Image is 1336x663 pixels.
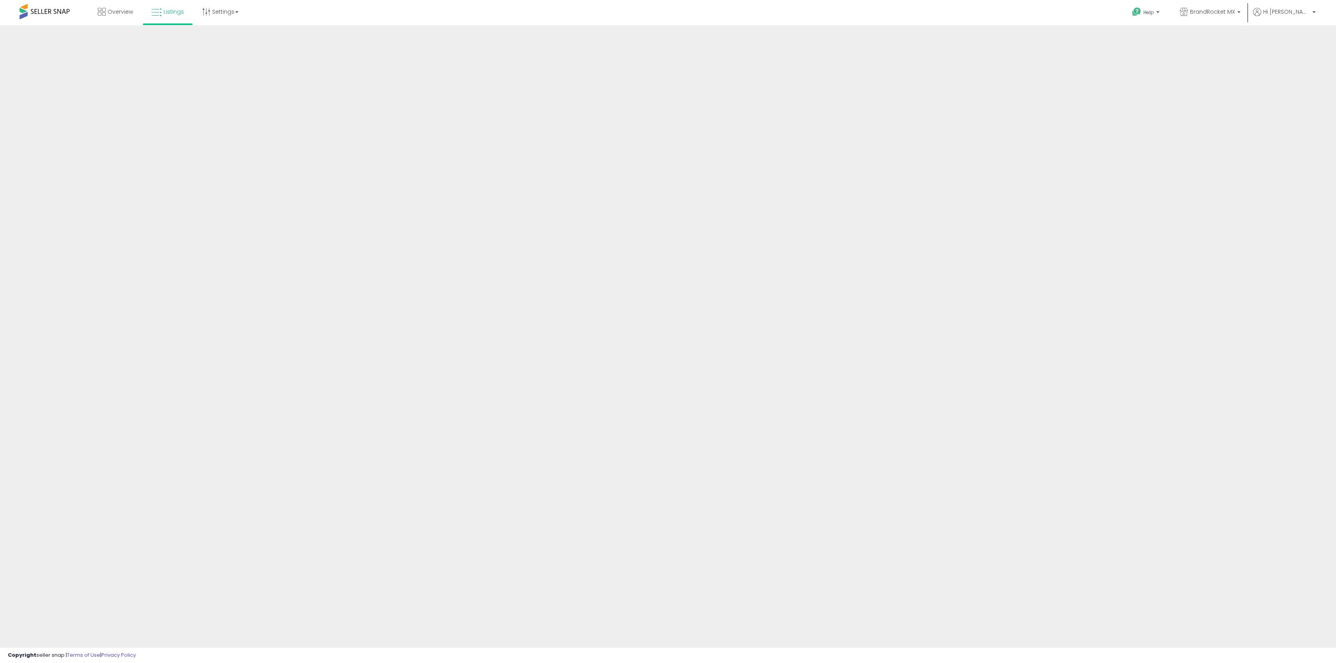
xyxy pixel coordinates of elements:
[1126,1,1167,25] a: Help
[1132,7,1141,17] i: Get Help
[1263,8,1310,16] span: Hi [PERSON_NAME]
[108,8,133,16] span: Overview
[1190,8,1235,16] span: BrandRocket MX
[164,8,184,16] span: Listings
[1143,9,1154,16] span: Help
[1253,8,1316,25] a: Hi [PERSON_NAME]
